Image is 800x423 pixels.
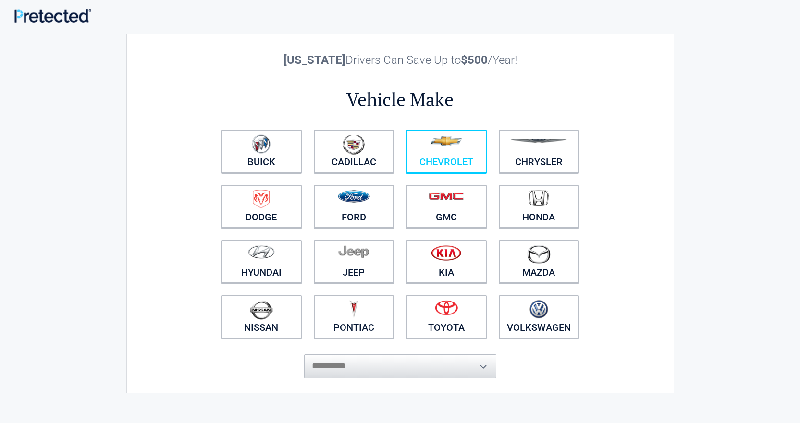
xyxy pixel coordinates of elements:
img: kia [431,245,461,261]
img: dodge [253,190,270,208]
a: Volkswagen [499,295,579,338]
a: Mazda [499,240,579,283]
img: pontiac [349,300,358,318]
a: Kia [406,240,487,283]
a: Jeep [314,240,394,283]
img: gmc [429,192,464,200]
img: toyota [435,300,458,315]
img: jeep [338,245,369,258]
a: Hyundai [221,240,302,283]
img: nissan [250,300,273,320]
img: volkswagen [529,300,548,319]
img: buick [252,134,271,154]
img: chevrolet [430,136,462,146]
a: Dodge [221,185,302,228]
b: $500 [461,53,488,67]
img: honda [529,190,549,206]
a: Toyota [406,295,487,338]
h2: Drivers Can Save Up to /Year [215,53,585,67]
a: Honda [499,185,579,228]
b: [US_STATE] [283,53,345,67]
a: Ford [314,185,394,228]
h2: Vehicle Make [215,87,585,112]
a: Nissan [221,295,302,338]
a: GMC [406,185,487,228]
a: Cadillac [314,130,394,173]
img: chrysler [509,139,568,143]
img: mazda [527,245,551,264]
a: Chrysler [499,130,579,173]
img: ford [338,190,370,203]
img: hyundai [248,245,275,259]
a: Buick [221,130,302,173]
a: Pontiac [314,295,394,338]
a: Chevrolet [406,130,487,173]
img: Main Logo [14,9,91,23]
img: cadillac [343,134,365,155]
